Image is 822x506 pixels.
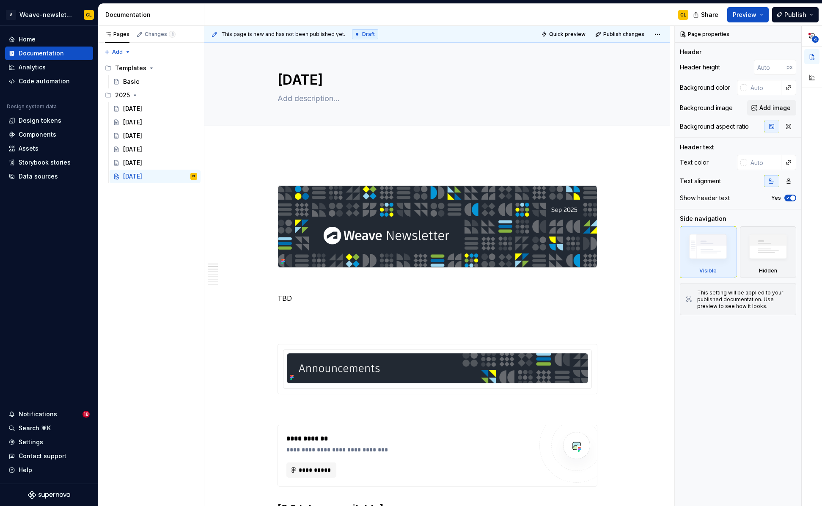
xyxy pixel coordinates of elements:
[5,33,93,46] a: Home
[19,452,66,460] div: Contact support
[110,170,201,183] a: [DATE]CL
[771,195,781,201] label: Yes
[680,226,737,278] div: Visible
[110,129,201,143] a: [DATE]
[759,104,791,112] span: Add image
[362,31,375,38] span: Draft
[680,143,714,151] div: Header text
[747,80,781,95] input: Auto
[110,143,201,156] a: [DATE]
[169,31,176,38] span: 1
[701,11,718,19] span: Share
[680,177,721,185] div: Text alignment
[276,70,596,90] textarea: [DATE]
[6,10,16,20] div: A
[689,7,724,22] button: Share
[5,60,93,74] a: Analytics
[123,118,142,126] div: [DATE]
[19,424,51,432] div: Search ⌘K
[19,116,61,125] div: Design tokens
[105,11,201,19] div: Documentation
[5,142,93,155] a: Assets
[5,421,93,435] button: Search ⌘K
[19,466,32,474] div: Help
[123,145,142,154] div: [DATE]
[123,77,139,86] div: Basic
[278,186,597,267] img: ac1204f9-407a-4522-ad0e-ef003b82fe19.png
[5,449,93,463] button: Contact support
[593,28,648,40] button: Publish changes
[7,103,57,110] div: Design system data
[680,158,709,167] div: Text color
[115,64,146,72] div: Templates
[19,35,36,44] div: Home
[123,104,142,113] div: [DATE]
[192,172,195,181] div: CL
[784,11,806,19] span: Publish
[680,83,730,92] div: Background color
[19,158,71,167] div: Storybook stories
[5,114,93,127] a: Design tokens
[123,172,142,181] div: [DATE]
[145,31,176,38] div: Changes
[5,435,93,449] a: Settings
[19,144,38,153] div: Assets
[680,63,720,71] div: Header height
[28,491,70,499] svg: Supernova Logo
[19,63,46,71] div: Analytics
[102,88,201,102] div: 2025
[549,31,586,38] span: Quick preview
[727,7,769,22] button: Preview
[278,293,597,303] p: TBD
[19,130,56,139] div: Components
[747,155,781,170] input: Auto
[221,31,345,38] span: This page is new and has not been published yet.
[110,75,201,88] a: Basic
[2,5,96,24] button: AWeave-newsletterCL
[680,48,701,56] div: Header
[110,102,201,115] a: [DATE]
[5,128,93,141] a: Components
[19,11,74,19] div: Weave-newsletter
[759,267,777,274] div: Hidden
[812,36,819,43] span: 4
[5,47,93,60] a: Documentation
[680,214,726,223] div: Side navigation
[86,11,92,18] div: CL
[123,159,142,167] div: [DATE]
[102,61,201,75] div: Templates
[747,100,796,115] button: Add image
[680,194,730,202] div: Show header text
[680,122,749,131] div: Background aspect ratio
[110,115,201,129] a: [DATE]
[740,226,797,278] div: Hidden
[772,7,819,22] button: Publish
[19,410,57,418] div: Notifications
[19,172,58,181] div: Data sources
[680,104,733,112] div: Background image
[539,28,589,40] button: Quick preview
[603,31,644,38] span: Publish changes
[19,77,70,85] div: Code automation
[19,438,43,446] div: Settings
[102,61,201,183] div: Page tree
[697,289,791,310] div: This setting will be applied to your published documentation. Use preview to see how it looks.
[102,46,133,58] button: Add
[115,91,130,99] div: 2025
[105,31,129,38] div: Pages
[754,60,786,75] input: Auto
[5,170,93,183] a: Data sources
[110,156,201,170] a: [DATE]
[123,132,142,140] div: [DATE]
[5,463,93,477] button: Help
[680,11,686,18] div: CL
[82,411,90,418] span: 18
[5,74,93,88] a: Code automation
[19,49,64,58] div: Documentation
[5,156,93,169] a: Storybook stories
[699,267,717,274] div: Visible
[733,11,756,19] span: Preview
[786,64,793,71] p: px
[112,49,123,55] span: Add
